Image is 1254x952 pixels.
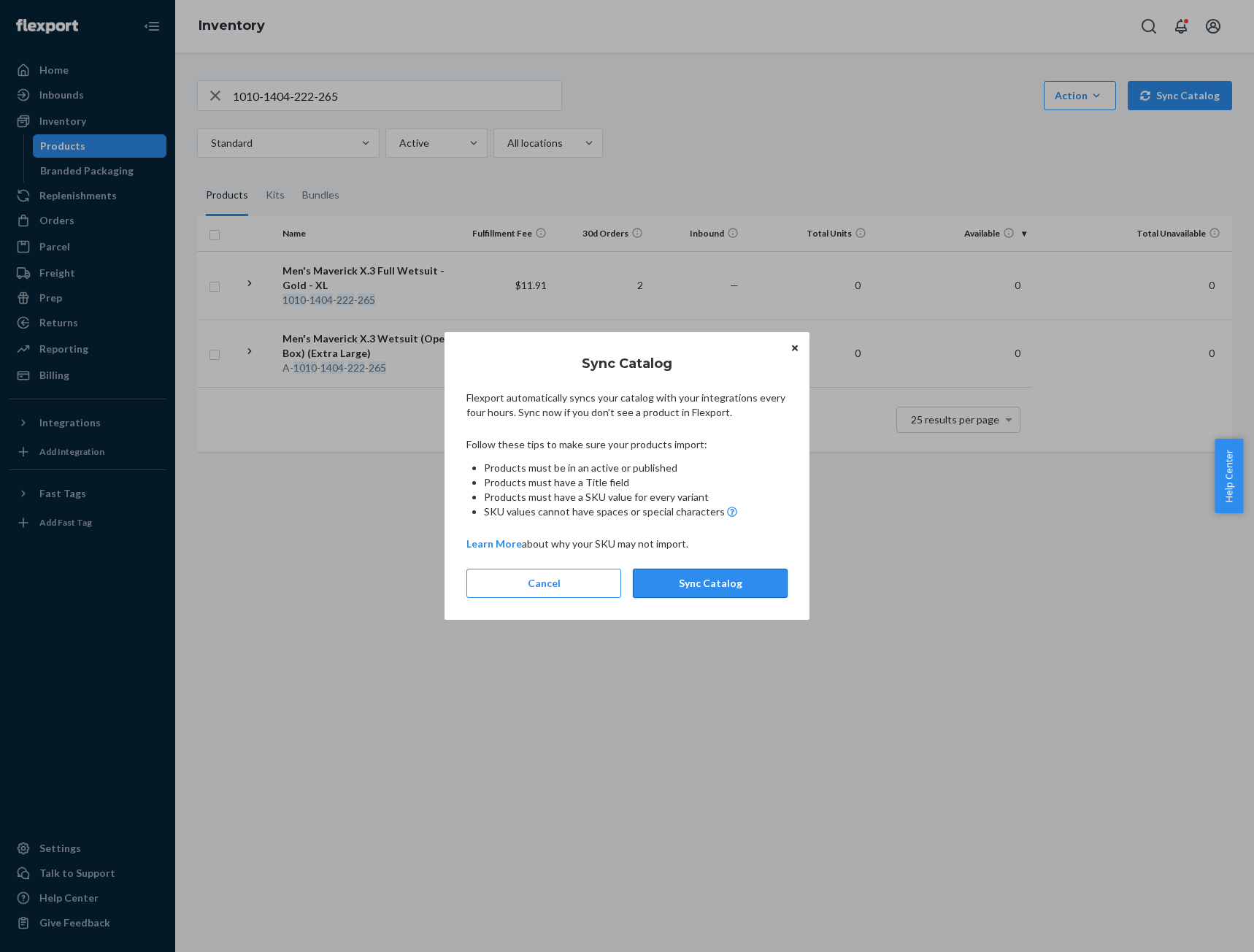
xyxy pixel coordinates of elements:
[788,339,802,356] button: Close
[466,354,788,373] h2: Sync Catalog
[484,504,725,519] span: SKU values cannot have spaces or special characters
[466,569,621,598] button: Cancel
[633,569,788,598] button: Sync Catalog
[466,537,788,551] p: about why your SKU may not import.
[466,537,522,550] a: Learn More
[466,437,788,452] p: Follow these tips to make sure your products import:
[484,461,677,474] span: Products must be in an active or published
[484,491,709,503] span: Products must have a SKU value for every variant
[466,391,788,420] p: Flexport automatically syncs your catalog with your integrations every four hours. Sync now if yo...
[484,476,629,488] span: Products must have a Title field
